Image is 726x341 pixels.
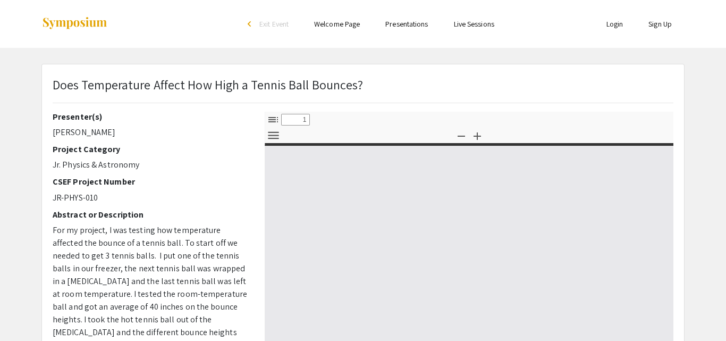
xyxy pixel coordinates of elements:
[248,21,254,27] div: arrow_back_ios
[53,144,249,154] h2: Project Category
[264,128,282,143] button: Tools
[41,16,108,31] img: Symposium by ForagerOne
[53,159,249,171] p: Jr. Physics & Astronomy
[53,75,364,94] p: Does Temperature Affect How High a Tennis Ball Bounces?
[53,126,249,139] p: [PERSON_NAME]
[281,114,310,126] input: Page
[53,192,249,204] p: JR-PHYS-010
[53,112,249,122] h2: Presenter(s)
[454,19,494,29] a: Live Sessions
[385,19,428,29] a: Presentations
[606,19,623,29] a: Login
[53,210,249,220] h2: Abstract or Description
[468,128,486,143] button: Zoom In
[53,177,249,187] h2: CSEF Project Number
[259,19,289,29] span: Exit Event
[314,19,360,29] a: Welcome Page
[264,112,282,127] button: Toggle Sidebar
[452,128,470,143] button: Zoom Out
[648,19,672,29] a: Sign Up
